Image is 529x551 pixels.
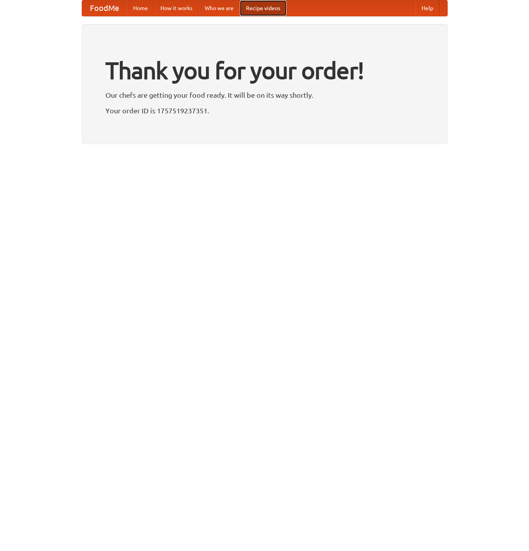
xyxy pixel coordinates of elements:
[240,0,286,16] a: Recipe videos
[199,0,240,16] a: Who we are
[415,0,439,16] a: Help
[127,0,154,16] a: Home
[105,105,424,116] p: Your order ID is 1757519237351.
[82,0,127,16] a: FoodMe
[154,0,199,16] a: How it works
[105,89,424,101] p: Our chefs are getting your food ready. It will be on its way shortly.
[105,52,424,89] h1: Thank you for your order!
